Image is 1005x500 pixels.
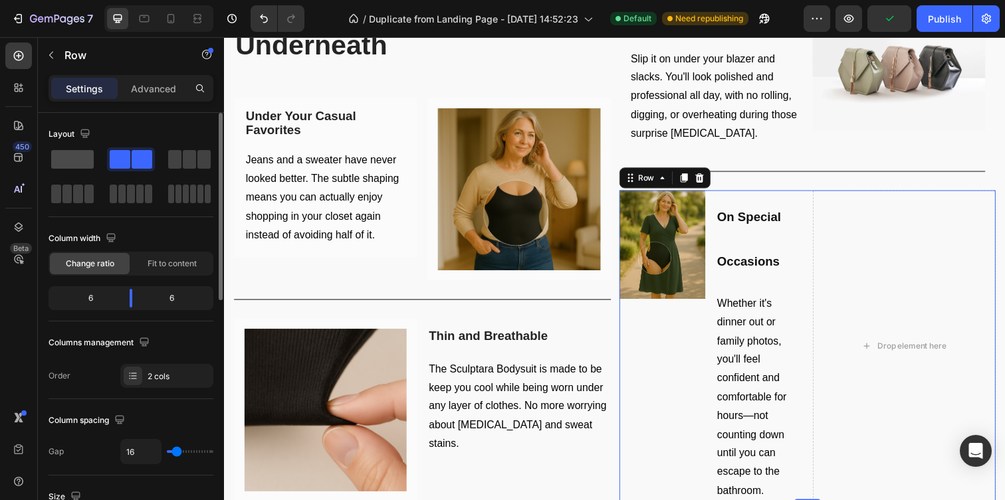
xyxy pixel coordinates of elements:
[13,141,32,152] div: 450
[917,5,972,32] button: Publish
[66,258,114,270] span: Change ratio
[49,370,70,382] div: Order
[369,12,578,26] span: Duplicate from Landing Page - [DATE] 14:52:23
[131,82,176,96] p: Advanced
[928,12,961,26] div: Publish
[66,82,103,96] p: Settings
[503,266,574,468] span: Whether it's dinner out or family photos, you'll feel confident and comfortable for hours—not cou...
[49,446,64,458] div: Gap
[87,11,93,27] p: 7
[148,258,197,270] span: Fit to content
[49,334,152,352] div: Columns management
[667,310,737,321] div: Drop element here
[49,230,119,248] div: Column width
[675,13,743,25] span: Need republishing
[10,243,32,254] div: Beta
[121,440,161,463] input: Auto
[143,289,211,307] div: 6
[503,176,568,236] strong: On Special Occasions
[148,371,210,382] div: 2 cols
[51,289,119,307] div: 6
[420,137,442,149] div: Row
[224,37,1005,500] iframe: Design area
[49,125,93,143] div: Layout
[623,13,651,25] span: Default
[960,435,992,467] div: Open Intercom Messenger
[64,47,177,63] p: Row
[251,5,304,32] div: Undo/Redo
[49,412,128,430] div: Column spacing
[363,12,366,26] span: /
[403,156,492,267] img: gempages_577474035349193619-d888e003-91c3-4fb1-ab3e-82730c6681c9.png
[5,5,99,32] button: 7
